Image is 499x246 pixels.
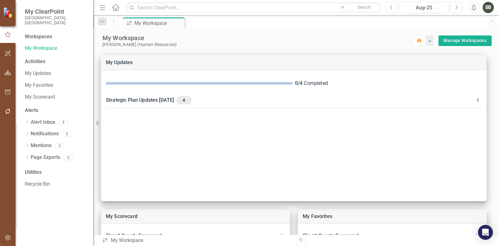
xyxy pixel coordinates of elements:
[63,155,73,160] div: 0
[401,4,447,12] div: Aug-25
[102,42,412,47] div: [PERSON_NAME] (Human Resources)
[357,5,371,10] span: Search
[31,154,60,161] a: Page Exports
[126,2,381,13] input: Search ClearPoint...
[31,142,52,149] a: Mentions
[3,7,14,18] img: ClearPoint Strategy
[25,70,87,77] a: My Updates
[102,34,412,42] div: My Workspace
[25,8,87,15] span: My ClearPoint
[25,45,87,52] a: My Workspace
[179,97,189,103] span: 4
[295,80,302,87] div: 0 / 4
[25,169,87,176] div: Utilities
[25,58,87,65] div: Activities
[101,92,487,108] div: Strategic Plan Updates [DATE]4
[101,229,290,243] div: Skagit County Scorecard
[106,59,133,65] a: My Updates
[106,231,278,240] div: Skagit County Scorecard
[25,107,87,114] div: Alerts
[438,35,492,46] button: Manage Workspaces
[58,120,68,125] div: 8
[438,35,492,46] div: split button
[62,131,72,137] div: 0
[483,2,494,13] button: BB
[298,229,487,243] div: Skagit County Scorecard
[25,82,87,89] a: My Favorites
[348,3,379,12] button: Search
[25,15,87,26] small: [GEOGRAPHIC_DATA], [GEOGRAPHIC_DATA]
[25,33,52,40] div: Workspaces
[31,130,59,137] a: Notifications
[478,225,493,240] div: Open Intercom Messenger
[303,231,470,240] div: Skagit County Scorecard
[106,213,138,219] a: My Scorecard
[102,237,291,244] div: My Workspace
[55,143,65,148] div: 0
[25,181,87,188] a: Recycle Bin
[106,96,474,104] div: Strategic Plan Updates [DATE]
[25,94,87,101] a: My Scorecard
[134,19,183,27] div: My Workspace
[443,37,487,44] a: Manage Workspaces
[31,119,55,126] a: Alert Inbox
[295,80,482,87] div: Completed
[399,2,449,13] button: Aug-25
[303,213,332,219] a: My Favorites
